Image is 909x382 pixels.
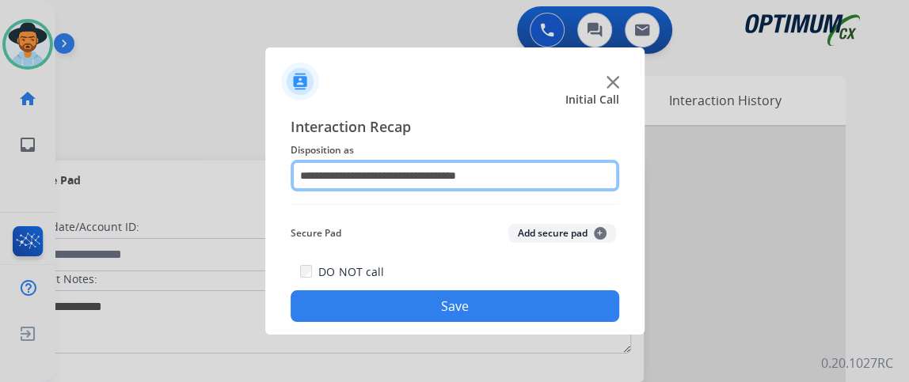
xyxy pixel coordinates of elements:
span: Interaction Recap [291,115,619,141]
span: Secure Pad [291,224,341,243]
button: Save [291,290,619,322]
span: Disposition as [291,141,619,160]
button: Add secure pad+ [508,224,616,243]
span: Initial Call [565,92,619,108]
p: 0.20.1027RC [821,354,893,373]
img: contactIcon [281,62,319,100]
img: contact-recap-line.svg [291,204,619,205]
label: DO NOT call [318,264,383,280]
span: + [594,227,607,240]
